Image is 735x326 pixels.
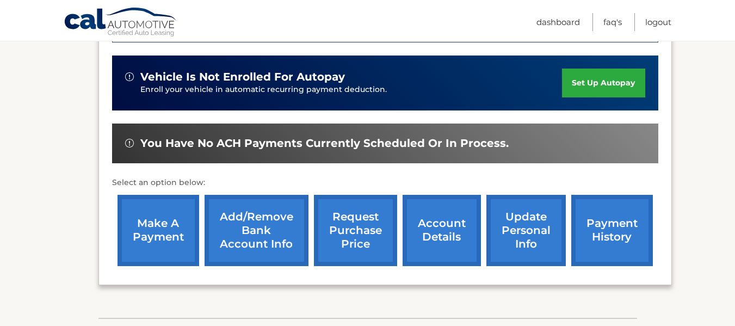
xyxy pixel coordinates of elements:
[603,13,622,31] a: FAQ's
[125,72,134,81] img: alert-white.svg
[403,195,481,266] a: account details
[140,137,509,150] span: You have no ACH payments currently scheduled or in process.
[64,7,178,39] a: Cal Automotive
[112,176,658,189] p: Select an option below:
[205,195,308,266] a: Add/Remove bank account info
[645,13,671,31] a: Logout
[314,195,397,266] a: request purchase price
[486,195,566,266] a: update personal info
[571,195,653,266] a: payment history
[140,70,345,84] span: vehicle is not enrolled for autopay
[536,13,580,31] a: Dashboard
[118,195,199,266] a: make a payment
[562,69,645,97] a: set up autopay
[125,139,134,147] img: alert-white.svg
[140,84,563,96] p: Enroll your vehicle in automatic recurring payment deduction.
